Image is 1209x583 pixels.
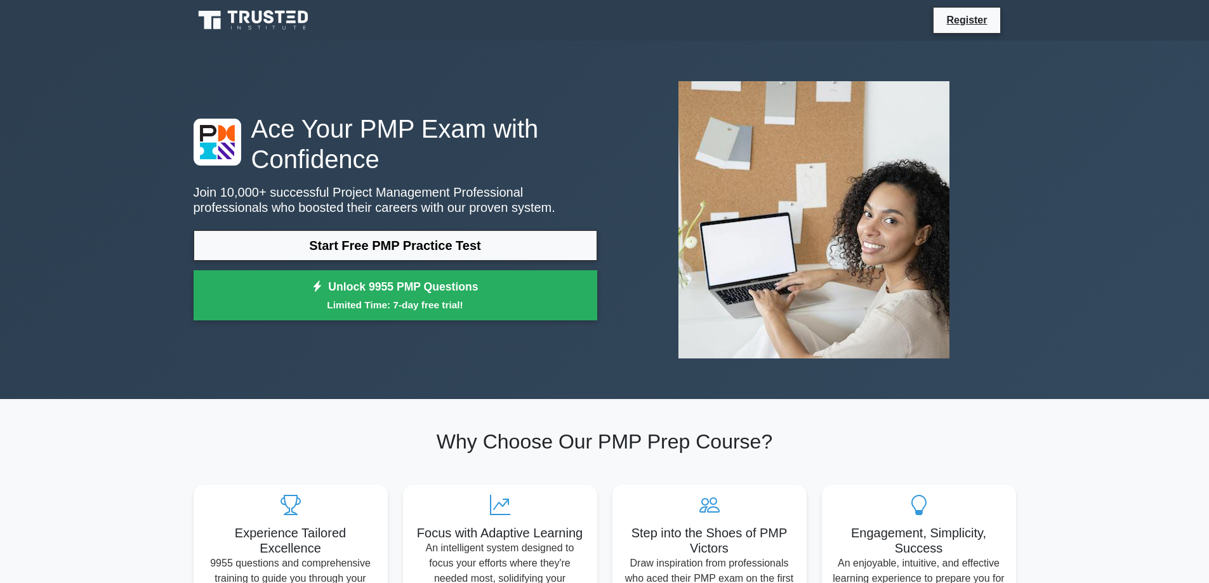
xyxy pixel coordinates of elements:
[623,525,796,556] h5: Step into the Shoes of PMP Victors
[939,12,994,28] a: Register
[209,298,581,312] small: Limited Time: 7-day free trial!
[194,429,1016,454] h2: Why Choose Our PMP Prep Course?
[204,525,378,556] h5: Experience Tailored Excellence
[194,230,597,261] a: Start Free PMP Practice Test
[832,525,1006,556] h5: Engagement, Simplicity, Success
[413,525,587,540] h5: Focus with Adaptive Learning
[194,185,597,215] p: Join 10,000+ successful Project Management Professional professionals who boosted their careers w...
[194,270,597,321] a: Unlock 9955 PMP QuestionsLimited Time: 7-day free trial!
[194,114,597,174] h1: Ace Your PMP Exam with Confidence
